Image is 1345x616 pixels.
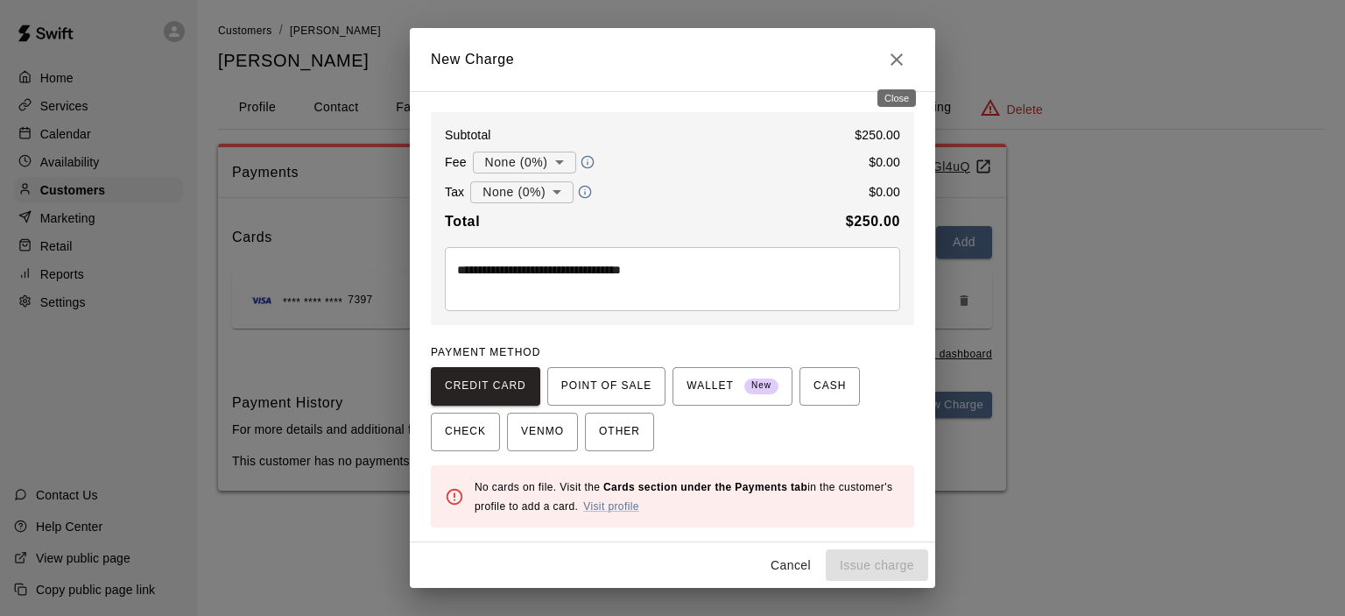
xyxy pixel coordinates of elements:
[585,413,654,451] button: OTHER
[445,183,464,201] p: Tax
[846,214,900,229] b: $ 250.00
[869,153,900,171] p: $ 0.00
[445,126,491,144] p: Subtotal
[879,42,914,77] button: Close
[445,153,467,171] p: Fee
[561,372,651,400] span: POINT OF SALE
[687,372,778,400] span: WALLET
[431,346,540,358] span: PAYMENT METHOD
[547,367,665,406] button: POINT OF SALE
[763,549,819,582] button: Cancel
[445,418,486,446] span: CHECK
[813,372,846,400] span: CASH
[855,126,900,144] p: $ 250.00
[473,146,576,179] div: None (0%)
[869,183,900,201] p: $ 0.00
[799,367,860,406] button: CASH
[431,413,500,451] button: CHECK
[470,176,574,209] div: None (0%)
[583,500,639,513] a: Visit profile
[599,418,640,446] span: OTHER
[410,28,935,91] h2: New Charge
[507,413,578,451] button: VENMO
[445,372,526,400] span: CREDIT CARD
[445,214,480,229] b: Total
[431,367,540,406] button: CREDIT CARD
[744,374,778,398] span: New
[521,418,564,446] span: VENMO
[877,89,916,107] div: Close
[672,367,792,406] button: WALLET New
[475,481,892,513] span: No cards on file. Visit the in the customer's profile to add a card.
[603,481,807,493] b: Cards section under the Payments tab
